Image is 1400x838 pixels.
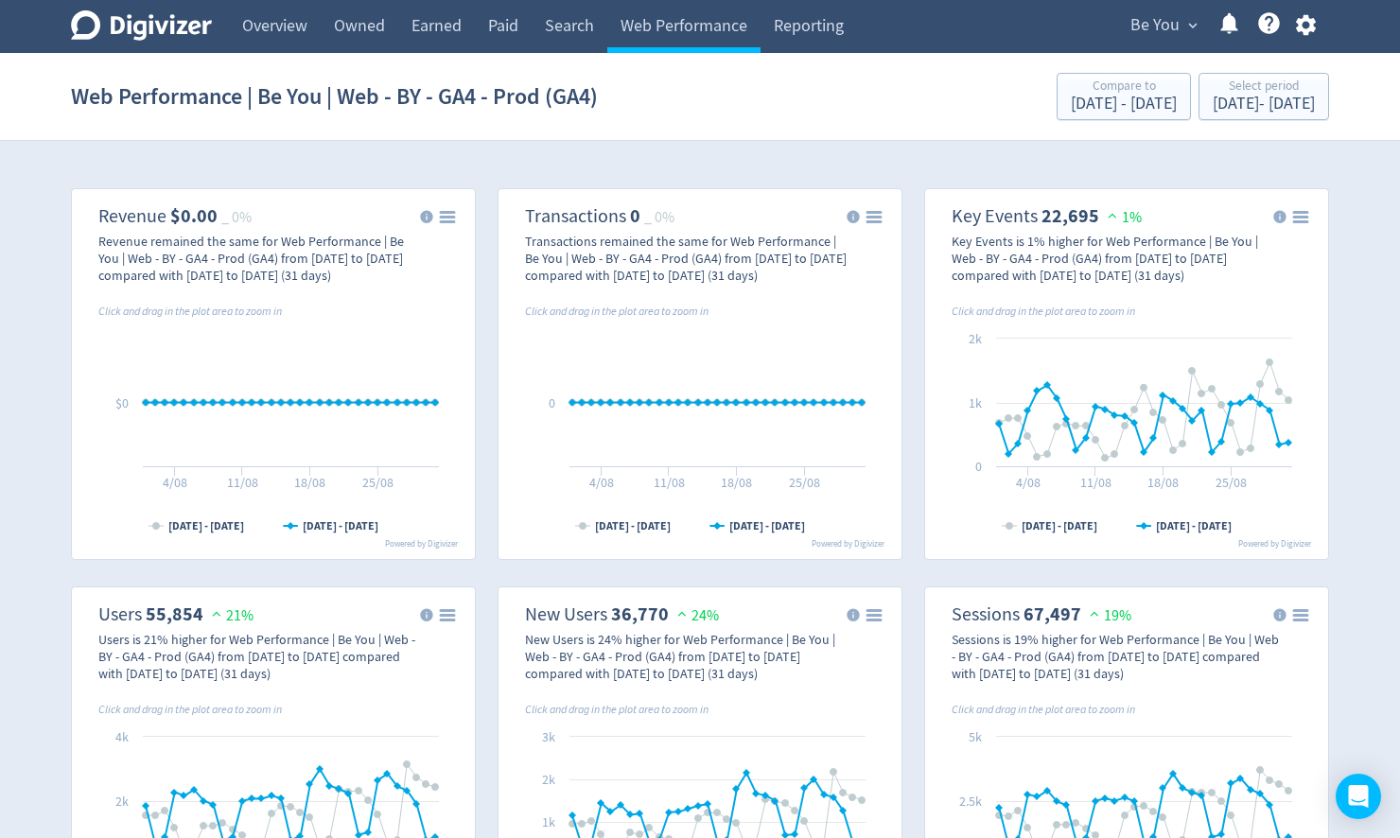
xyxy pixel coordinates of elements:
[170,203,218,229] strong: $0.00
[163,474,187,491] text: 4/08
[1080,474,1111,491] text: 11/08
[1041,203,1099,229] strong: 22,695
[362,474,394,491] text: 25/08
[654,474,685,491] text: 11/08
[952,204,1038,228] dt: Key Events
[1085,606,1131,625] span: 19%
[1156,518,1232,533] text: [DATE] - [DATE]
[1103,208,1122,222] img: positive-performance.svg
[1071,79,1177,96] div: Compare to
[789,474,820,491] text: 25/08
[227,474,258,491] text: 11/08
[1071,96,1177,113] div: [DATE] - [DATE]
[969,394,982,411] text: 1k
[115,793,129,810] text: 2k
[549,394,555,411] text: 0
[98,631,426,682] div: Users is 21% higher for Web Performance | Be You | Web - BY - GA4 - Prod (GA4) from [DATE] to [DA...
[1216,474,1247,491] text: 25/08
[98,702,282,717] i: Click and drag in the plot area to zoom in
[525,602,607,626] dt: New Users
[952,602,1020,626] dt: Sessions
[595,518,671,533] text: [DATE] - [DATE]
[98,233,426,284] div: Revenue remained the same for Web Performance | Be You | Web - BY - GA4 - Prod (GA4) from [DATE] ...
[542,813,555,830] text: 1k
[611,602,669,627] strong: 36,770
[630,203,640,229] strong: 0
[221,208,252,227] span: _ 0%
[1147,474,1179,491] text: 18/08
[525,702,709,717] i: Click and drag in the plot area to zoom in
[969,330,982,347] text: 2k
[969,728,982,745] text: 5k
[1124,10,1202,41] button: Be You
[303,518,378,533] text: [DATE] - [DATE]
[1199,73,1329,120] button: Select period[DATE]- [DATE]
[1022,518,1097,533] text: [DATE] - [DATE]
[1238,538,1312,550] text: Powered by Digivizer
[721,474,752,491] text: 18/08
[294,474,325,491] text: 18/08
[98,602,142,626] dt: Users
[1016,474,1041,491] text: 4/08
[673,606,691,620] img: positive-performance.svg
[168,518,244,533] text: [DATE] - [DATE]
[98,204,166,228] dt: Revenue
[115,728,129,745] text: 4k
[525,233,852,284] div: Transactions remained the same for Web Performance | Be You | Web - BY - GA4 - Prod (GA4) from [D...
[1024,602,1081,627] strong: 67,497
[1057,73,1191,120] button: Compare to[DATE] - [DATE]
[79,197,467,551] svg: Revenue $0.00 _ 0%
[729,518,805,533] text: [DATE] - [DATE]
[644,208,674,227] span: _ 0%
[952,631,1279,682] div: Sessions is 19% higher for Web Performance | Be You | Web - BY - GA4 - Prod (GA4) from [DATE] to ...
[525,204,626,228] dt: Transactions
[207,606,254,625] span: 21%
[525,304,709,319] i: Click and drag in the plot area to zoom in
[812,538,885,550] text: Powered by Digivizer
[115,394,129,411] text: $0
[975,458,982,475] text: 0
[385,538,459,550] text: Powered by Digivizer
[98,304,282,319] i: Click and drag in the plot area to zoom in
[1213,96,1315,113] div: [DATE] - [DATE]
[1336,774,1381,819] div: Open Intercom Messenger
[1184,17,1201,34] span: expand_more
[525,631,852,682] div: New Users is 24% higher for Web Performance | Be You | Web - BY - GA4 - Prod (GA4) from [DATE] to...
[207,606,226,620] img: positive-performance.svg
[1130,10,1180,41] span: Be You
[542,771,555,788] text: 2k
[1213,79,1315,96] div: Select period
[952,304,1135,319] i: Click and drag in the plot area to zoom in
[1085,606,1104,620] img: positive-performance.svg
[952,702,1135,717] i: Click and drag in the plot area to zoom in
[71,66,598,127] h1: Web Performance | Be You | Web - BY - GA4 - Prod (GA4)
[933,197,1321,551] svg: Key Events 22,695 1%
[506,197,894,551] svg: Transactions 0 _ 0%
[952,233,1279,284] div: Key Events is 1% higher for Web Performance | Be You | Web - BY - GA4 - Prod (GA4) from [DATE] to...
[673,606,719,625] span: 24%
[589,474,614,491] text: 4/08
[542,728,555,745] text: 3k
[146,602,203,627] strong: 55,854
[1103,208,1142,227] span: 1%
[959,793,982,810] text: 2.5k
